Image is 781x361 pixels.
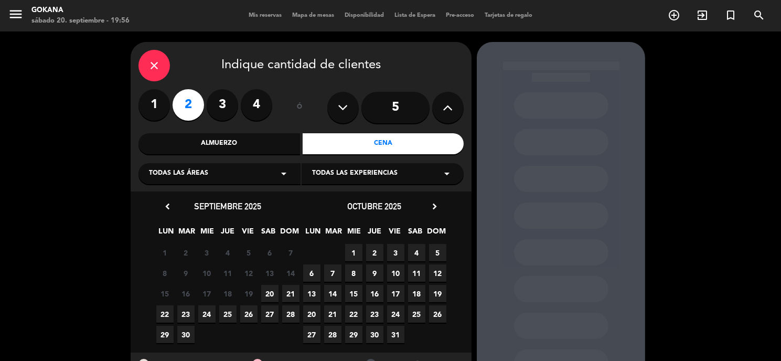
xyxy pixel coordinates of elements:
span: 15 [345,285,362,302]
span: SAB [407,225,424,242]
span: 23 [177,305,195,323]
span: 20 [303,305,320,323]
div: Indique cantidad de clientes [138,50,464,81]
span: 2 [177,244,195,261]
span: 25 [408,305,425,323]
label: 3 [207,89,238,121]
span: 11 [408,264,425,282]
span: LUN [305,225,322,242]
span: 28 [282,305,299,323]
span: JUE [219,225,237,242]
span: Todas las experiencias [312,168,398,179]
span: Todas las áreas [149,168,208,179]
i: menu [8,6,24,22]
span: 13 [303,285,320,302]
span: DOM [427,225,445,242]
span: 10 [387,264,404,282]
span: 29 [156,326,174,343]
span: 28 [324,326,341,343]
span: 1 [345,244,362,261]
span: VIE [240,225,257,242]
span: 27 [303,326,320,343]
i: arrow_drop_down [277,167,290,180]
span: 31 [387,326,404,343]
label: 2 [173,89,204,121]
div: ó [283,89,317,126]
span: JUE [366,225,383,242]
span: 19 [240,285,258,302]
span: 6 [261,244,279,261]
span: 25 [219,305,237,323]
span: 4 [408,244,425,261]
span: 26 [429,305,446,323]
span: MIE [199,225,216,242]
i: arrow_drop_down [441,167,453,180]
label: 1 [138,89,170,121]
div: sábado 20. septiembre - 19:56 [31,16,130,26]
span: 18 [408,285,425,302]
span: MAR [325,225,343,242]
div: Cena [303,133,464,154]
div: Almuerzo [138,133,300,154]
span: 21 [324,305,341,323]
i: chevron_right [429,201,440,212]
span: VIE [387,225,404,242]
i: close [148,59,161,72]
span: 5 [429,244,446,261]
span: septiembre 2025 [194,201,261,211]
span: 22 [345,305,362,323]
div: GOKANA [31,5,130,16]
span: 3 [387,244,404,261]
span: 17 [198,285,216,302]
span: 22 [156,305,174,323]
i: add_circle_outline [668,9,680,22]
span: 6 [303,264,320,282]
span: Mapa de mesas [287,13,339,18]
i: chevron_left [162,201,173,212]
span: 30 [366,326,383,343]
span: 17 [387,285,404,302]
span: 3 [198,244,216,261]
span: 5 [240,244,258,261]
span: 2 [366,244,383,261]
span: LUN [158,225,175,242]
span: 11 [219,264,237,282]
label: 4 [241,89,272,121]
span: SAB [260,225,277,242]
span: 12 [429,264,446,282]
span: 30 [177,326,195,343]
span: 29 [345,326,362,343]
span: DOM [281,225,298,242]
span: Disponibilidad [339,13,389,18]
span: 23 [366,305,383,323]
span: 19 [429,285,446,302]
span: Tarjetas de regalo [479,13,538,18]
span: 14 [282,264,299,282]
span: 8 [156,264,174,282]
span: 15 [156,285,174,302]
span: 8 [345,264,362,282]
span: 21 [282,285,299,302]
i: exit_to_app [696,9,709,22]
i: turned_in_not [724,9,737,22]
span: Lista de Espera [389,13,441,18]
span: 13 [261,264,279,282]
span: 1 [156,244,174,261]
span: MAR [178,225,196,242]
span: octubre 2025 [348,201,402,211]
span: Pre-acceso [441,13,479,18]
span: 18 [219,285,237,302]
span: 27 [261,305,279,323]
span: 7 [324,264,341,282]
span: 12 [240,264,258,282]
span: Mis reservas [243,13,287,18]
span: 10 [198,264,216,282]
span: 9 [177,264,195,282]
button: menu [8,6,24,26]
span: 16 [177,285,195,302]
i: search [753,9,765,22]
span: 16 [366,285,383,302]
span: 4 [219,244,237,261]
span: 7 [282,244,299,261]
span: 14 [324,285,341,302]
